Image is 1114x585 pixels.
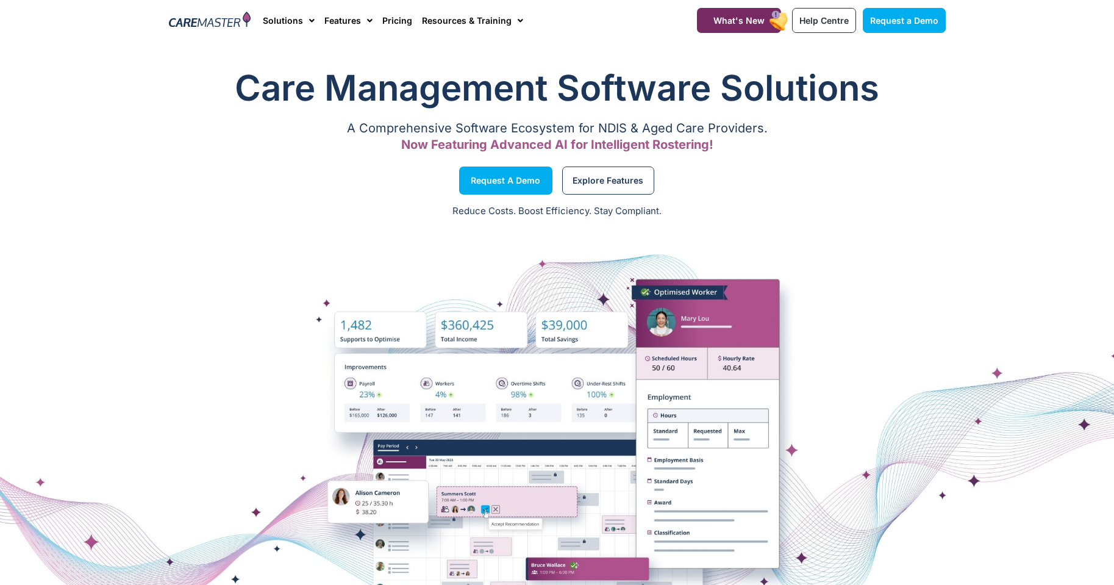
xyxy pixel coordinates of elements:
[471,178,540,184] span: Request a Demo
[562,167,654,195] a: Explore Features
[401,137,713,152] span: Now Featuring Advanced AI for Intelligent Rostering!
[713,15,765,26] span: What's New
[792,8,856,33] a: Help Centre
[799,15,849,26] span: Help Centre
[863,8,946,33] a: Request a Demo
[7,204,1107,218] p: Reduce Costs. Boost Efficiency. Stay Compliant.
[459,167,552,195] a: Request a Demo
[169,12,251,30] img: CareMaster Logo
[169,124,946,132] p: A Comprehensive Software Ecosystem for NDIS & Aged Care Providers.
[169,63,946,112] h1: Care Management Software Solutions
[697,8,781,33] a: What's New
[870,15,938,26] span: Request a Demo
[573,178,643,184] span: Explore Features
